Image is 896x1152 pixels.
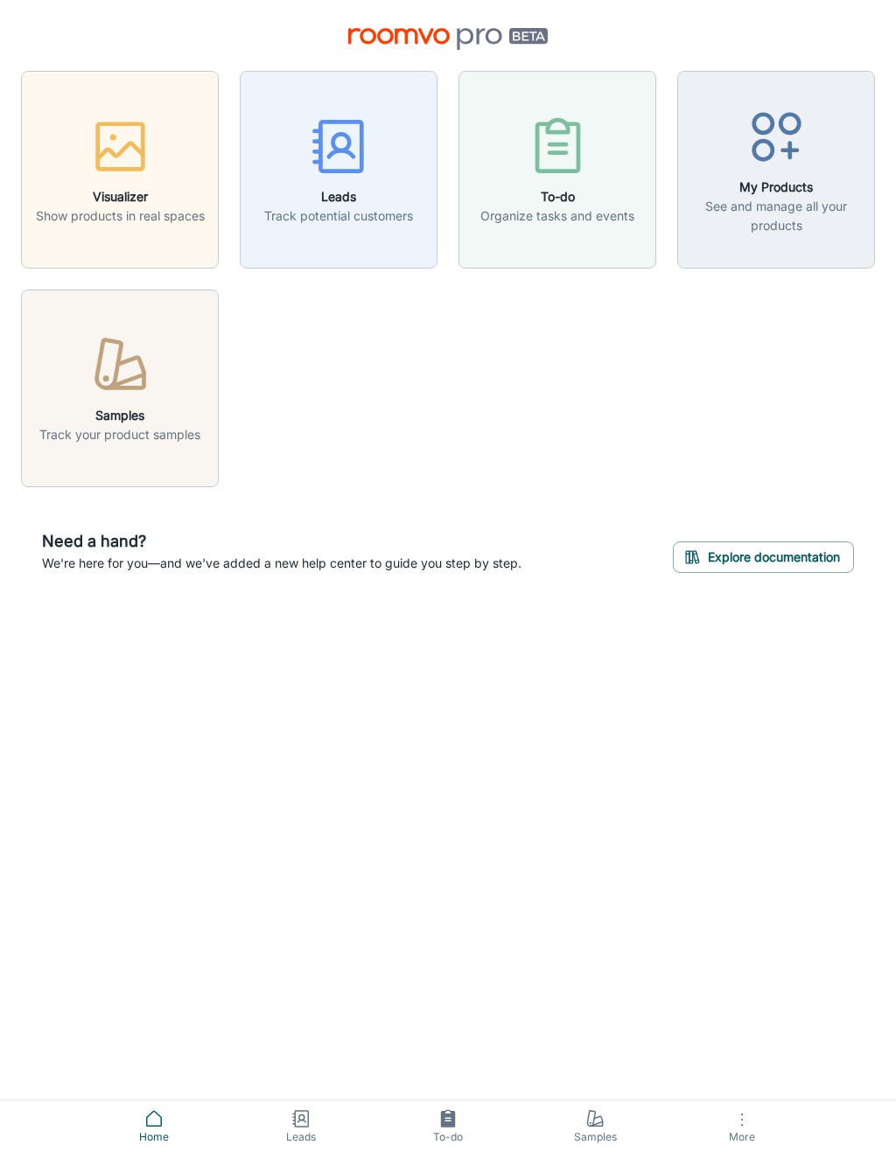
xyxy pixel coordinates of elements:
[36,206,205,226] p: Show products in real spaces
[264,187,413,206] h6: Leads
[689,178,864,197] h6: My Products
[42,529,521,554] h6: Need a hand?
[36,187,205,206] h6: Visualizer
[480,187,634,206] h6: To-do
[80,1100,227,1152] a: Home
[673,547,854,564] a: Explore documentation
[21,71,219,269] button: VisualizerShow products in real spaces
[39,406,200,425] h6: Samples
[679,1130,805,1143] span: More
[240,71,437,269] button: LeadsTrack potential customers
[42,554,521,573] p: We're here for you—and we've added a new help center to guide you step by step.
[532,1129,658,1145] span: Samples
[521,1100,668,1152] a: Samples
[238,1129,364,1145] span: Leads
[264,206,413,226] p: Track potential customers
[677,71,875,269] button: My ProductsSee and manage all your products
[91,1129,217,1145] span: Home
[673,541,854,573] button: Explore documentation
[240,159,437,177] a: LeadsTrack potential customers
[39,425,200,444] p: Track your product samples
[21,290,219,487] button: SamplesTrack your product samples
[480,206,634,226] p: Organize tasks and events
[689,197,864,235] p: See and manage all your products
[458,159,656,177] a: To-doOrganize tasks and events
[21,378,219,395] a: SamplesTrack your product samples
[668,1100,815,1152] button: More
[458,71,656,269] button: To-doOrganize tasks and events
[385,1129,511,1145] span: To-do
[348,28,549,50] img: Roomvo PRO Beta
[677,159,875,177] a: My ProductsSee and manage all your products
[227,1100,374,1152] a: Leads
[374,1100,521,1152] a: To-do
